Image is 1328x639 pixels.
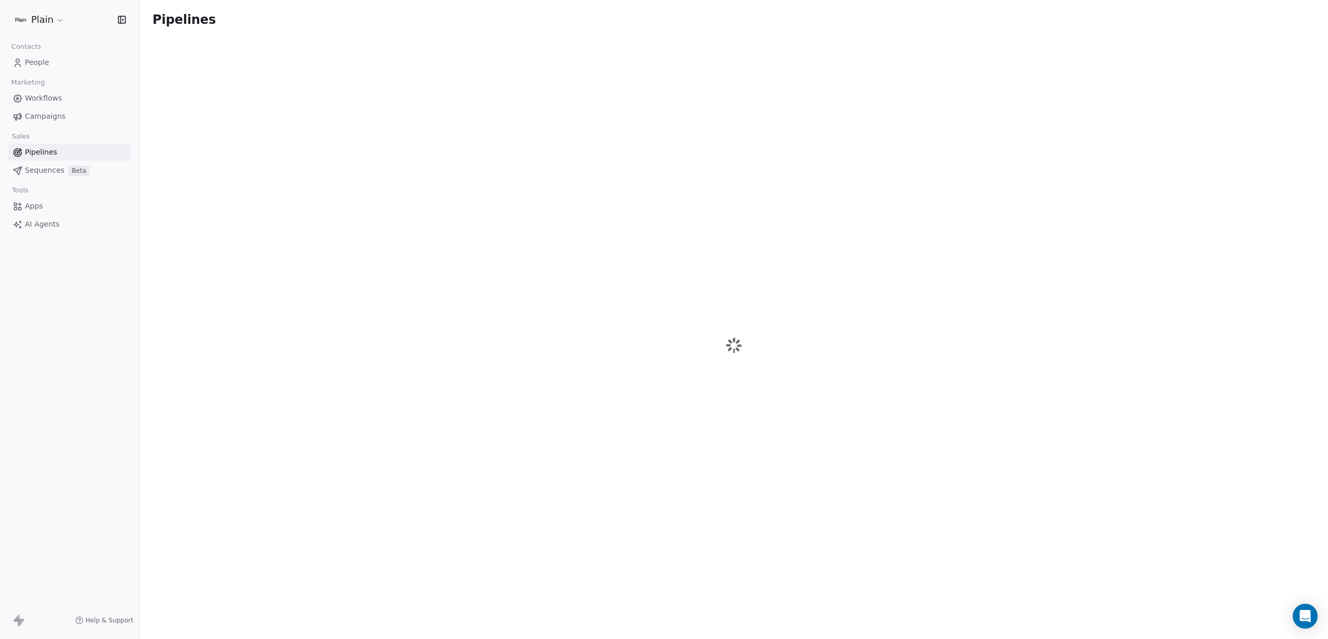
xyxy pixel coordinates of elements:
[25,165,64,176] span: Sequences
[75,616,133,624] a: Help & Support
[7,75,49,90] span: Marketing
[8,90,131,107] a: Workflows
[12,11,66,29] button: Plain
[8,216,131,233] a: AI Agents
[25,111,65,122] span: Campaigns
[8,108,131,125] a: Campaigns
[68,165,89,176] span: Beta
[8,198,131,215] a: Apps
[8,162,131,179] a: SequencesBeta
[25,219,60,230] span: AI Agents
[31,13,53,26] span: Plain
[7,129,34,144] span: Sales
[8,144,131,161] a: Pipelines
[7,183,33,198] span: Tools
[25,201,43,212] span: Apps
[153,12,216,27] span: Pipelines
[1293,604,1318,629] div: Open Intercom Messenger
[25,147,57,158] span: Pipelines
[7,39,46,54] span: Contacts
[25,57,49,68] span: People
[15,13,27,26] img: Plain-Logo-Tile.png
[25,93,62,104] span: Workflows
[86,616,133,624] span: Help & Support
[8,54,131,71] a: People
